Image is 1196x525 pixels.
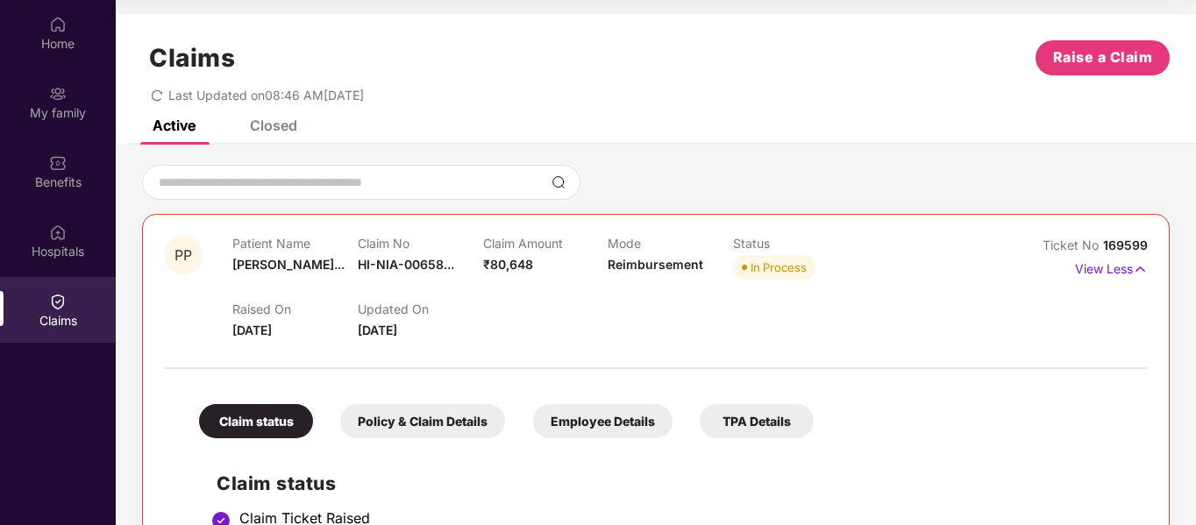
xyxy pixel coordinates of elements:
[232,236,358,251] p: Patient Name
[552,175,566,189] img: svg+xml;base64,PHN2ZyBpZD0iU2VhcmNoLTMyeDMyIiB4bWxucz0iaHR0cDovL3d3dy53My5vcmcvMjAwMC9zdmciIHdpZH...
[149,43,235,73] h1: Claims
[250,117,297,134] div: Closed
[1036,40,1170,75] button: Raise a Claim
[49,154,67,172] img: svg+xml;base64,PHN2ZyBpZD0iQmVuZWZpdHMiIHhtbG5zPSJodHRwOi8vd3d3LnczLm9yZy8yMDAwL3N2ZyIgd2lkdGg9Ij...
[358,236,483,251] p: Claim No
[358,323,397,337] span: [DATE]
[49,85,67,103] img: svg+xml;base64,PHN2ZyB3aWR0aD0iMjAiIGhlaWdodD0iMjAiIHZpZXdCb3g9IjAgMCAyMCAyMCIgZmlsbD0ibm9uZSIgeG...
[217,469,1130,498] h2: Claim status
[199,404,313,438] div: Claim status
[733,236,858,251] p: Status
[483,257,533,272] span: ₹80,648
[358,257,454,272] span: HI-NIA-00658...
[49,293,67,310] img: svg+xml;base64,PHN2ZyBpZD0iQ2xhaW0iIHhtbG5zPSJodHRwOi8vd3d3LnczLm9yZy8yMDAwL3N2ZyIgd2lkdGg9IjIwIi...
[533,404,673,438] div: Employee Details
[153,117,196,134] div: Active
[1103,238,1148,252] span: 169599
[232,302,358,316] p: Raised On
[608,257,703,272] span: Reimbursement
[1043,238,1103,252] span: Ticket No
[751,259,807,276] div: In Process
[49,16,67,33] img: svg+xml;base64,PHN2ZyBpZD0iSG9tZSIgeG1sbnM9Imh0dHA6Ly93d3cudzMub3JnLzIwMDAvc3ZnIiB3aWR0aD0iMjAiIG...
[358,302,483,316] p: Updated On
[1075,255,1148,279] p: View Less
[49,223,67,241] img: svg+xml;base64,PHN2ZyBpZD0iSG9zcGl0YWxzIiB4bWxucz0iaHR0cDovL3d3dy53My5vcmcvMjAwMC9zdmciIHdpZHRoPS...
[700,404,814,438] div: TPA Details
[232,323,272,337] span: [DATE]
[1053,46,1153,68] span: Raise a Claim
[174,248,192,263] span: PP
[1133,259,1148,279] img: svg+xml;base64,PHN2ZyB4bWxucz0iaHR0cDovL3d3dy53My5vcmcvMjAwMC9zdmciIHdpZHRoPSIxNyIgaGVpZ2h0PSIxNy...
[168,88,364,103] span: Last Updated on 08:46 AM[DATE]
[608,236,733,251] p: Mode
[483,236,609,251] p: Claim Amount
[340,404,505,438] div: Policy & Claim Details
[151,88,163,103] span: redo
[232,257,345,272] span: [PERSON_NAME]...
